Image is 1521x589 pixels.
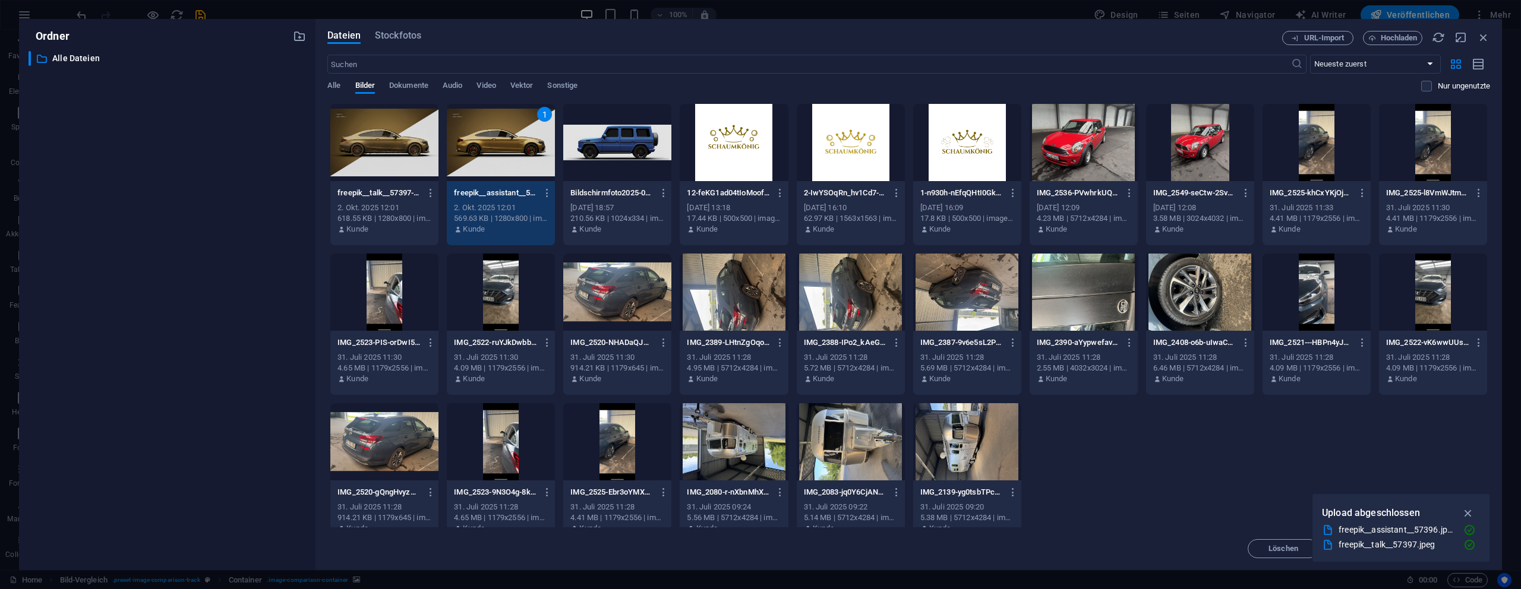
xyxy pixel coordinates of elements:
i: Neuen Ordner erstellen [293,30,306,43]
p: Kunde [1046,373,1068,384]
p: IMG_2549-seCtw-2Sv9rRcPN-VEw0bQ.jpeg [1153,188,1236,198]
p: Kunde [579,373,601,384]
p: 1-n930h-nEfqQHtI0Gk4_U_w.png [920,188,1004,198]
button: Löschen [1248,539,1319,558]
div: freepik__talk__57397.jpeg [1339,538,1454,552]
div: 5.14 MB | 5712x4284 | image/jpeg [804,512,898,523]
p: IMG_2523-9N3O4g-8kIzGJq1Gx1XY6g.png [454,487,537,498]
p: IMG_2520-NHADaQJMJYNj-pTsyiXJAw.jpeg [570,337,654,348]
p: Kunde [813,373,835,384]
span: Bilder [355,78,375,95]
div: 3.58 MB | 3024x4032 | image/jpeg [1153,213,1247,224]
p: Kunde [813,224,835,235]
span: Alle [327,78,340,95]
span: Dateien [327,28,361,43]
div: 2. Okt. 2025 12:01 [454,202,548,213]
div: 2. Okt. 2025 12:01 [337,202,431,213]
div: 914.21 KB | 1179x645 | image/jpeg [337,512,431,523]
p: Zeigt nur Dateien an, die nicht auf der Website verwendet werden. Dateien, die während dieser Sit... [1438,81,1490,91]
p: Kunde [813,523,835,534]
p: Bildschirmfoto2025-09-21um18.57.04-chmipEKl04CmXh5Pv_9Yhw.png [570,188,654,198]
span: Audio [443,78,462,95]
p: Kunde [1395,224,1417,235]
div: 31. Juli 2025 11:28 [1153,352,1247,363]
span: Stockfotos [375,28,421,43]
div: 914.21 KB | 1179x645 | image/jpeg [570,363,664,373]
div: 62.97 KB | 1563x1563 | image/png [804,213,898,224]
div: 31. Juli 2025 11:30 [337,352,431,363]
div: 31. Juli 2025 11:28 [454,502,548,512]
p: Kunde [463,523,485,534]
input: Suchen [327,55,1290,74]
div: 210.56 KB | 1024x334 | image/png [570,213,664,224]
div: freepik__assistant__57396.jpeg [1339,523,1454,537]
i: Neu laden [1432,31,1445,44]
div: 618.55 KB | 1280x800 | image/jpeg [337,213,431,224]
p: IMG_2520-gQngHvyzmFZUsO-pCwUGBQ.jpeg [337,487,421,498]
i: Schließen [1477,31,1490,44]
div: 31. Juli 2025 11:28 [1386,352,1480,363]
div: 31. Juli 2025 11:30 [1386,202,1480,213]
div: 4.65 MB | 1179x2556 | image/png [454,512,548,523]
div: 5.72 MB | 5712x4284 | image/jpeg [804,363,898,373]
p: Upload abgeschlossen [1322,505,1420,521]
div: 17.8 KB | 500x500 | image/png [920,213,1014,224]
div: [DATE] 16:10 [804,202,898,213]
div: 31. Juli 2025 11:28 [804,352,898,363]
p: Kunde [463,224,485,235]
div: ​ [29,51,31,66]
p: IMG_2389-LHtnZgOqo1Tokz-rNRsfhw.jpeg [687,337,770,348]
div: 4.09 MB | 1179x2556 | image/png [1270,363,1364,373]
p: Kunde [1046,224,1068,235]
div: 31. Juli 2025 11:28 [1037,352,1131,363]
div: 2.55 MB | 4032x3024 | image/jpeg [1037,363,1131,373]
p: Kunde [346,523,368,534]
div: 4.65 MB | 1179x2556 | image/png [337,363,431,373]
div: 4.41 MB | 1179x2556 | image/png [570,512,664,523]
p: IMG_2523-PIS-orDwI5RCKD9bAJj8eA.png [337,337,421,348]
div: 31. Juli 2025 11:28 [570,502,664,512]
div: 5.56 MB | 5712x4284 | image/jpeg [687,512,781,523]
p: Kunde [1162,373,1184,384]
p: Kunde [579,523,601,534]
span: URL-Import [1304,34,1345,42]
span: Löschen [1268,545,1298,552]
div: 4.41 MB | 1179x2556 | image/png [1386,213,1480,224]
p: Ordner [29,28,70,44]
div: 31. Juli 2025 11:28 [687,352,781,363]
p: Kunde [346,224,368,235]
button: Hochladen [1363,31,1422,45]
div: [DATE] 16:09 [920,202,1014,213]
div: 4.09 MB | 1179x2556 | image/png [454,363,548,373]
p: Kunde [929,224,951,235]
div: [DATE] 13:18 [687,202,781,213]
p: Kunde [696,523,718,534]
p: Kunde [1279,224,1301,235]
p: freepik__assistant__57396-1YayeeZZRwcspzFG63ddfg.jpeg [454,188,537,198]
div: 5.38 MB | 5712x4284 | image/jpeg [920,512,1014,523]
p: IMG_2139-yg0tsbTPc0EFHOGPZu_Xwg.jpeg [920,487,1004,498]
div: [DATE] 18:57 [570,202,664,213]
p: Kunde [929,373,951,384]
p: Kunde [346,373,368,384]
div: [DATE] 12:09 [1037,202,1131,213]
p: 2-IwYSOqRn_hv1Cd7-9DTXjQ.png [804,188,887,198]
p: Kunde [929,523,951,534]
p: IMG_2522-vK6wwUUsiLz5Yk_8FN2G6Q.png [1386,337,1469,348]
p: Alle Dateien [52,52,284,65]
div: 5.69 MB | 5712x4284 | image/jpeg [920,363,1014,373]
p: IMG_2525-l8VmWJtm9-iaUkExjhrNvQ.png [1386,188,1469,198]
p: IMG_2536-PVwhrkUQf2TiKeleXonNPQ.jpeg [1037,188,1120,198]
div: 31. Juli 2025 11:28 [337,502,431,512]
div: 31. Juli 2025 09:20 [920,502,1014,512]
p: IMG_2522-ruYJkDwbbNBN_dFiiRwmBQ.png [454,337,537,348]
p: 12-feKG1ad04tIoMoofvZPo0g.png [687,188,770,198]
p: IMG_2521---HBPn4yJCwdy4nWaqlXFA.png [1270,337,1353,348]
span: Video [477,78,496,95]
p: Kunde [696,373,718,384]
span: Vektor [510,78,534,95]
div: 31. Juli 2025 11:28 [920,352,1014,363]
p: IMG_2408-o6b-uIwaCJ5R1Iw9T5FO3g.jpeg [1153,337,1236,348]
p: IMG_2525-Ebr3oYMXnK-sNbA8PmTIHw.png [570,487,654,498]
p: IMG_2083-jq0Y6CjANGtK8TmnGWvBFQ.jpeg [804,487,887,498]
